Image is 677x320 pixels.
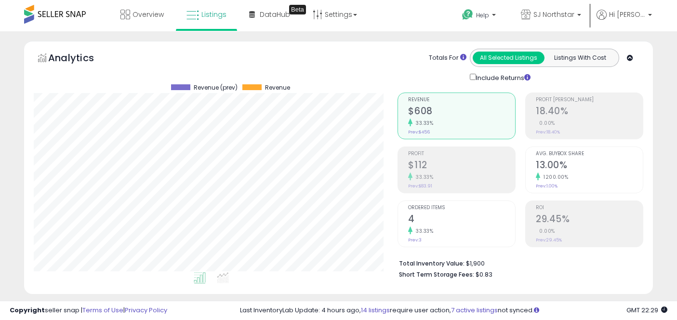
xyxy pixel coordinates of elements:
small: 0.00% [536,227,555,235]
span: Hi [PERSON_NAME] [609,10,645,19]
small: 1200.00% [540,173,568,181]
h2: $112 [408,160,515,173]
span: Overview [133,10,164,19]
a: Privacy Policy [125,306,167,315]
span: Revenue [265,84,290,91]
i: Get Help [462,9,474,21]
small: 33.33% [412,227,433,235]
div: Totals For [429,53,466,63]
h2: $608 [408,106,515,119]
span: SJ Northstar [533,10,574,19]
span: Avg. Buybox Share [536,151,643,157]
li: $1,900 [399,257,636,268]
h2: 18.40% [536,106,643,119]
small: 33.33% [412,120,433,127]
div: seller snap | | [10,306,167,315]
b: Total Inventory Value: [399,259,465,267]
div: Last InventoryLab Update: 4 hours ago, require user action, not synced. [240,306,667,315]
h2: 4 [408,213,515,227]
small: Prev: 29.45% [536,237,562,243]
span: Help [476,11,489,19]
span: Ordered Items [408,205,515,211]
span: Profit [PERSON_NAME] [536,97,643,103]
small: Prev: $456 [408,129,430,135]
a: 14 listings [361,306,390,315]
a: Help [454,1,505,31]
h5: Analytics [48,51,113,67]
button: Listings With Cost [544,52,616,64]
small: Prev: 1.00% [536,183,558,189]
span: Revenue [408,97,515,103]
small: Prev: 3 [408,237,422,243]
a: 7 active listings [451,306,498,315]
small: Prev: $83.91 [408,183,432,189]
h2: 13.00% [536,160,643,173]
span: Listings [201,10,226,19]
span: ROI [536,205,643,211]
strong: Copyright [10,306,45,315]
span: Profit [408,151,515,157]
div: Include Returns [463,72,542,83]
h2: 29.45% [536,213,643,227]
span: DataHub [260,10,290,19]
small: 33.33% [412,173,433,181]
div: Tooltip anchor [289,5,306,14]
span: 2025-10-9 22:29 GMT [626,306,667,315]
span: $0.83 [476,270,492,279]
a: Hi [PERSON_NAME] [597,10,652,31]
a: Terms of Use [82,306,123,315]
button: All Selected Listings [473,52,544,64]
small: Prev: 18.40% [536,129,560,135]
span: Revenue (prev) [194,84,238,91]
b: Short Term Storage Fees: [399,270,474,279]
small: 0.00% [536,120,555,127]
